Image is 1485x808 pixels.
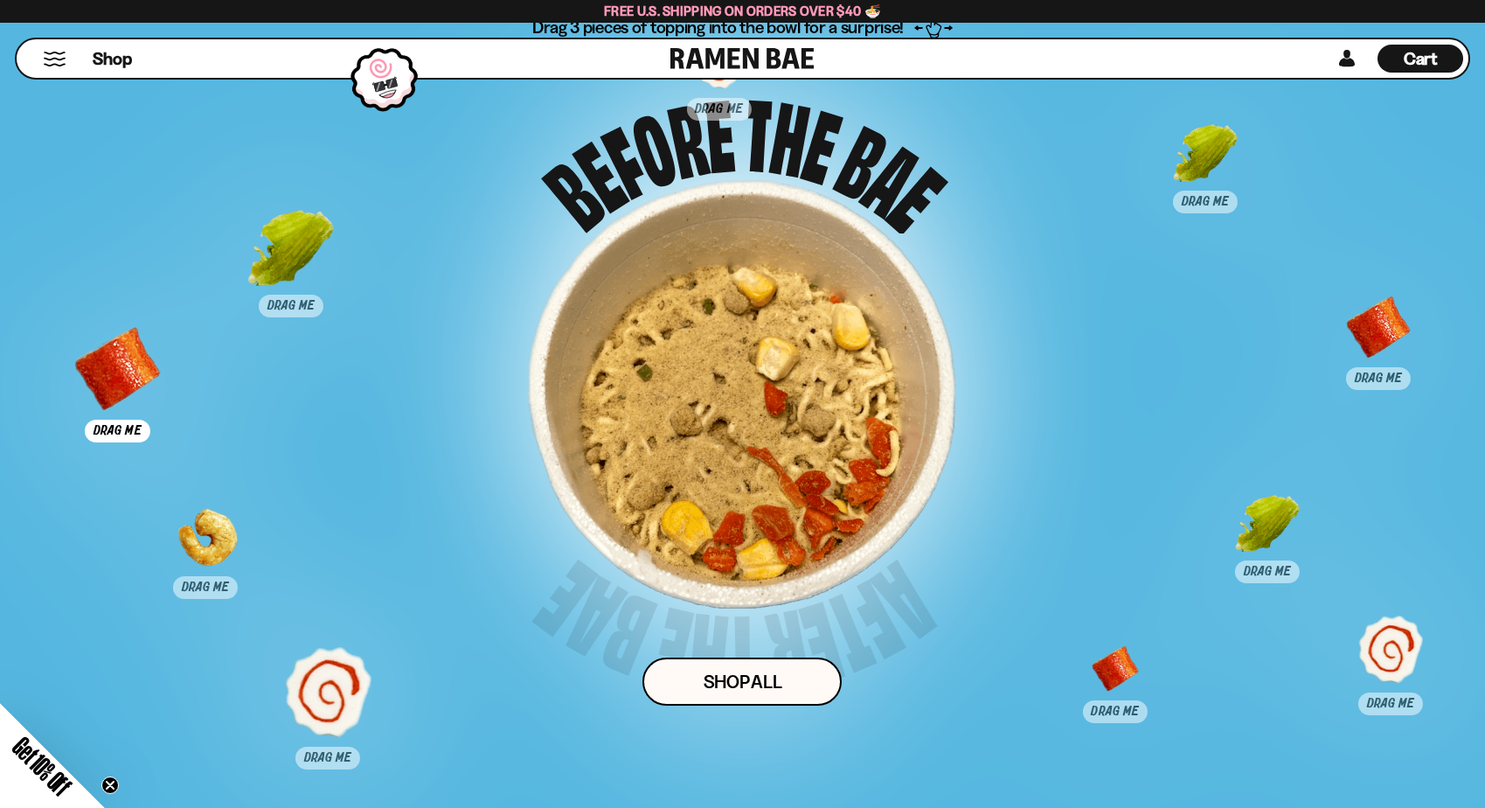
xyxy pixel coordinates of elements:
[93,47,132,71] span: Shop
[642,658,842,706] a: Shop ALl
[1377,39,1463,78] a: Cart
[604,3,881,19] span: Free U.S. Shipping on Orders over $40 🍜
[8,732,76,800] span: Get 10% Off
[101,777,119,794] button: Close teaser
[43,52,66,66] button: Mobile Menu Trigger
[93,45,132,73] a: Shop
[1404,48,1438,69] span: Cart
